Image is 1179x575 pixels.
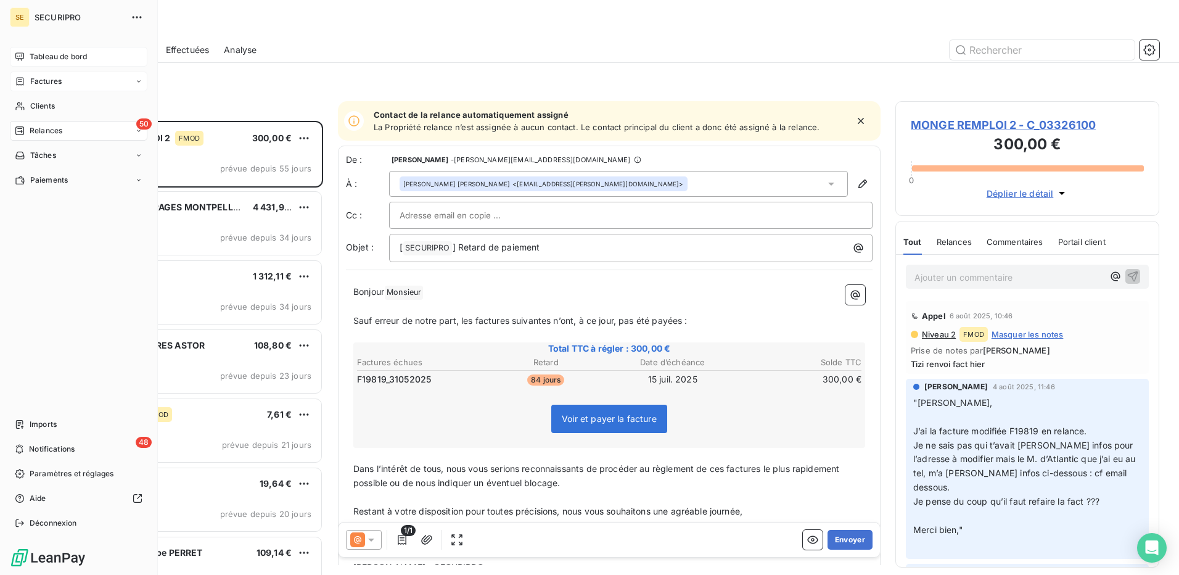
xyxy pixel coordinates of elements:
[913,426,1087,436] span: J’ai la facture modifiée F19819 en relance.
[950,40,1135,60] input: Rechercher
[911,117,1144,133] span: MONGE REMPLOI 2 - C_03326100
[30,493,46,504] span: Aide
[610,356,736,369] th: Date d’échéance
[950,312,1013,320] span: 6 août 2025, 10:46
[562,413,657,424] span: Voir et payer la facture
[356,356,482,369] th: Factures échues
[220,302,311,312] span: prévue depuis 34 jours
[220,509,311,519] span: prévue depuis 20 jours
[913,524,963,535] span: Merci bien,"
[992,329,1064,339] span: Masquer les notes
[253,202,298,212] span: 4 431,90 €
[403,180,684,188] div: <[EMAIL_ADDRESS][PERSON_NAME][DOMAIN_NAME]>
[355,342,863,355] span: Total TTC à régler : 300,00 €
[346,209,389,221] label: Cc :
[267,409,292,420] span: 7,61 €
[10,548,86,568] img: Logo LeanPay
[353,506,742,516] span: Restant à votre disposition pour toutes précisions, nous vous souhaitons une agréable journée,
[87,202,268,212] span: NOUVEAUX GARAGES MONTPELLIERAINS
[374,110,820,120] span: Contact de la relance automatiquement assigné
[909,175,914,185] span: 0
[346,178,389,190] label: À :
[30,76,62,87] span: Factures
[353,562,484,573] span: [PERSON_NAME] - SECURIPRO
[136,118,152,130] span: 50
[403,241,451,255] span: SECURIPRO
[220,163,311,173] span: prévue depuis 55 jours
[1058,237,1106,247] span: Portail client
[400,242,403,252] span: [
[357,373,431,386] span: F19819_31052025
[451,156,630,163] span: - [PERSON_NAME][EMAIL_ADDRESS][DOMAIN_NAME]
[401,525,416,536] span: 1/1
[1137,533,1167,563] div: Open Intercom Messenger
[737,373,863,386] td: 300,00 €
[148,411,169,418] span: FMOD
[166,44,210,56] span: Effectuées
[30,468,113,479] span: Paramètres et réglages
[30,101,55,112] span: Clients
[385,286,423,300] span: Monsieur
[30,175,68,186] span: Paiements
[30,125,62,136] span: Relances
[987,237,1043,247] span: Commentaires
[346,154,389,166] span: De :
[353,286,384,297] span: Bonjour
[483,356,609,369] th: Retard
[353,463,842,488] span: Dans l’intérêt de tous, nous vous serions reconnaissants de procéder au règlement de ces factures...
[30,150,56,161] span: Tâches
[913,440,1138,493] span: Je ne sais pas qui t’avait [PERSON_NAME] infos pour l’adresse à modifier mais le M. d’Atlantic qu...
[913,397,992,408] span: "[PERSON_NAME],
[353,315,688,326] span: Sauf erreur de notre part, les factures suivantes n’ont, à ce jour, pas été payées :
[224,44,257,56] span: Analyse
[527,374,564,386] span: 84 jours
[983,186,1072,201] button: Déplier le détail
[963,331,984,338] span: FMOD
[911,133,1144,158] h3: 300,00 €
[374,122,820,132] span: La Propriété relance n’est assignée à aucun contact. Le contact principal du client a donc été as...
[10,7,30,27] div: SE
[179,134,200,142] span: FMOD
[911,345,1144,355] span: Prise de notes par
[136,437,152,448] span: 48
[260,478,292,489] span: 19,64 €
[924,381,988,392] span: [PERSON_NAME]
[993,383,1055,391] span: 4 août 2025, 11:46
[30,51,87,62] span: Tableau de bord
[59,121,323,575] div: grid
[252,133,292,143] span: 300,00 €
[983,345,1050,355] span: [PERSON_NAME]
[828,530,873,550] button: Envoyer
[903,237,922,247] span: Tout
[403,180,510,188] span: [PERSON_NAME] [PERSON_NAME]
[937,237,972,247] span: Relances
[610,373,736,386] td: 15 juil. 2025
[737,356,863,369] th: Solde TTC
[922,311,946,321] span: Appel
[30,518,77,529] span: Déconnexion
[911,359,1144,369] span: Tizi renvoi fact hier
[987,187,1054,200] span: Déplier le détail
[220,233,311,242] span: prévue depuis 34 jours
[30,419,57,430] span: Imports
[222,440,311,450] span: prévue depuis 21 jours
[253,271,292,281] span: 1 312,11 €
[254,340,292,350] span: 108,80 €
[257,547,292,558] span: 109,14 €
[913,496,1099,507] span: Je pense du coup qu’il faut refaire la fact ???
[346,242,374,252] span: Objet :
[453,242,540,252] span: ] Retard de paiement
[921,329,956,339] span: Niveau 2
[35,12,123,22] span: SECURIPRO
[392,156,448,163] span: [PERSON_NAME]
[220,371,311,381] span: prévue depuis 23 jours
[400,206,532,225] input: Adresse email en copie ...
[29,444,75,455] span: Notifications
[10,489,147,508] a: Aide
